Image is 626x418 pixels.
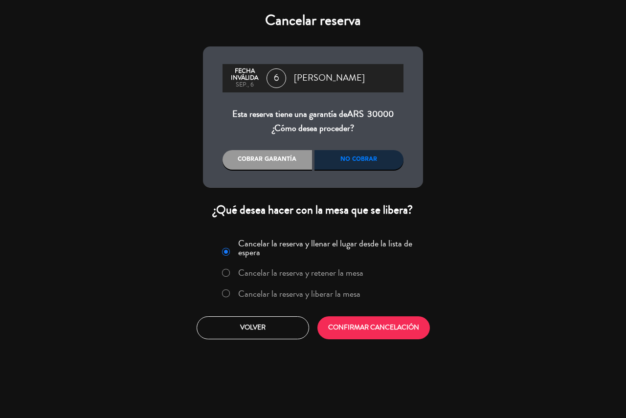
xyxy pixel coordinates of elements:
[317,316,430,339] button: CONFIRMAR CANCELACIÓN
[238,268,363,277] label: Cancelar la reserva y retener la mesa
[197,316,309,339] button: Volver
[227,68,262,82] div: Fecha inválida
[367,108,394,120] span: 30000
[227,82,262,88] div: sep., 6
[294,71,365,86] span: [PERSON_NAME]
[238,239,417,257] label: Cancelar la reserva y llenar el lugar desde la lista de espera
[203,12,423,29] h4: Cancelar reserva
[203,202,423,218] div: ¿Qué desea hacer con la mesa que se libera?
[223,107,403,136] div: Esta reserva tiene una garantía de ¿Cómo desea proceder?
[238,289,360,298] label: Cancelar la reserva y liberar la mesa
[267,68,286,88] span: 6
[223,150,312,170] div: Cobrar garantía
[347,108,364,120] span: ARS
[314,150,404,170] div: No cobrar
